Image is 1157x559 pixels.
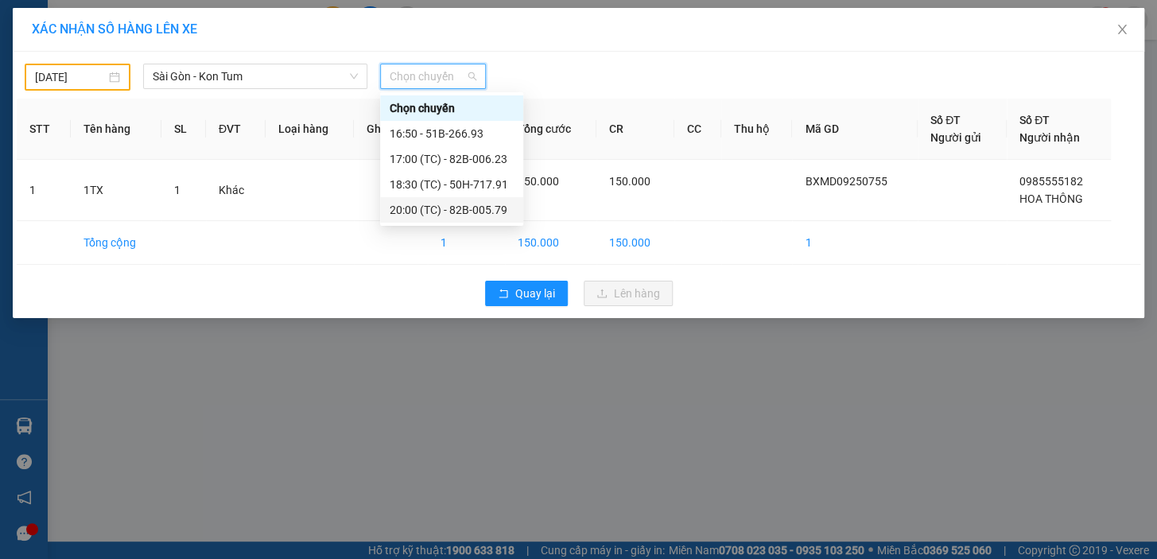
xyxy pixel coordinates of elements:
th: STT [17,99,71,160]
span: XÁC NHẬN SỐ HÀNG LÊN XE [32,21,197,37]
th: ĐVT [206,99,266,160]
td: Tổng cộng [71,221,161,265]
th: Mã GD [792,99,918,160]
th: Loại hàng [266,99,354,160]
button: rollbackQuay lại [485,281,568,306]
span: Chọn chuyến [390,64,476,88]
div: Chọn chuyến [390,99,514,117]
button: uploadLên hàng [584,281,673,306]
td: 1TX [71,160,161,221]
th: CR [596,99,674,160]
span: 1 [174,184,181,196]
span: 150.000 [609,175,650,188]
span: Số ĐT [930,114,961,126]
th: Tổng cước [505,99,597,160]
div: 17:00 (TC) - 82B-006.23 [390,150,514,168]
th: Thu hộ [721,99,793,160]
th: CC [674,99,720,160]
td: 1 [17,160,71,221]
td: 150.000 [505,221,597,265]
span: close [1116,23,1128,36]
span: HOA THÔNG [1019,192,1083,205]
div: 20:00 (TC) - 82B-005.79 [390,201,514,219]
span: Người gửi [930,131,981,144]
span: Người nhận [1019,131,1080,144]
span: Sài Gòn - Kon Tum [153,64,358,88]
span: Số ĐT [1019,114,1050,126]
td: Khác [206,160,266,221]
span: BXMD09250755 [805,175,887,188]
span: rollback [498,288,509,301]
td: 150.000 [596,221,674,265]
td: 1 [792,221,918,265]
div: 16:50 - 51B-266.93 [390,125,514,142]
th: SL [161,99,206,160]
span: 150.000 [518,175,559,188]
span: 0985555182 [1019,175,1083,188]
td: 1 [428,221,505,265]
button: Close [1100,8,1144,52]
div: Chọn chuyến [380,95,523,121]
span: Quay lại [515,285,555,302]
th: Ghi chú [354,99,428,160]
th: Tên hàng [71,99,161,160]
input: 14/09/2025 [35,68,106,86]
span: down [349,72,359,81]
div: 18:30 (TC) - 50H-717.91 [390,176,514,193]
